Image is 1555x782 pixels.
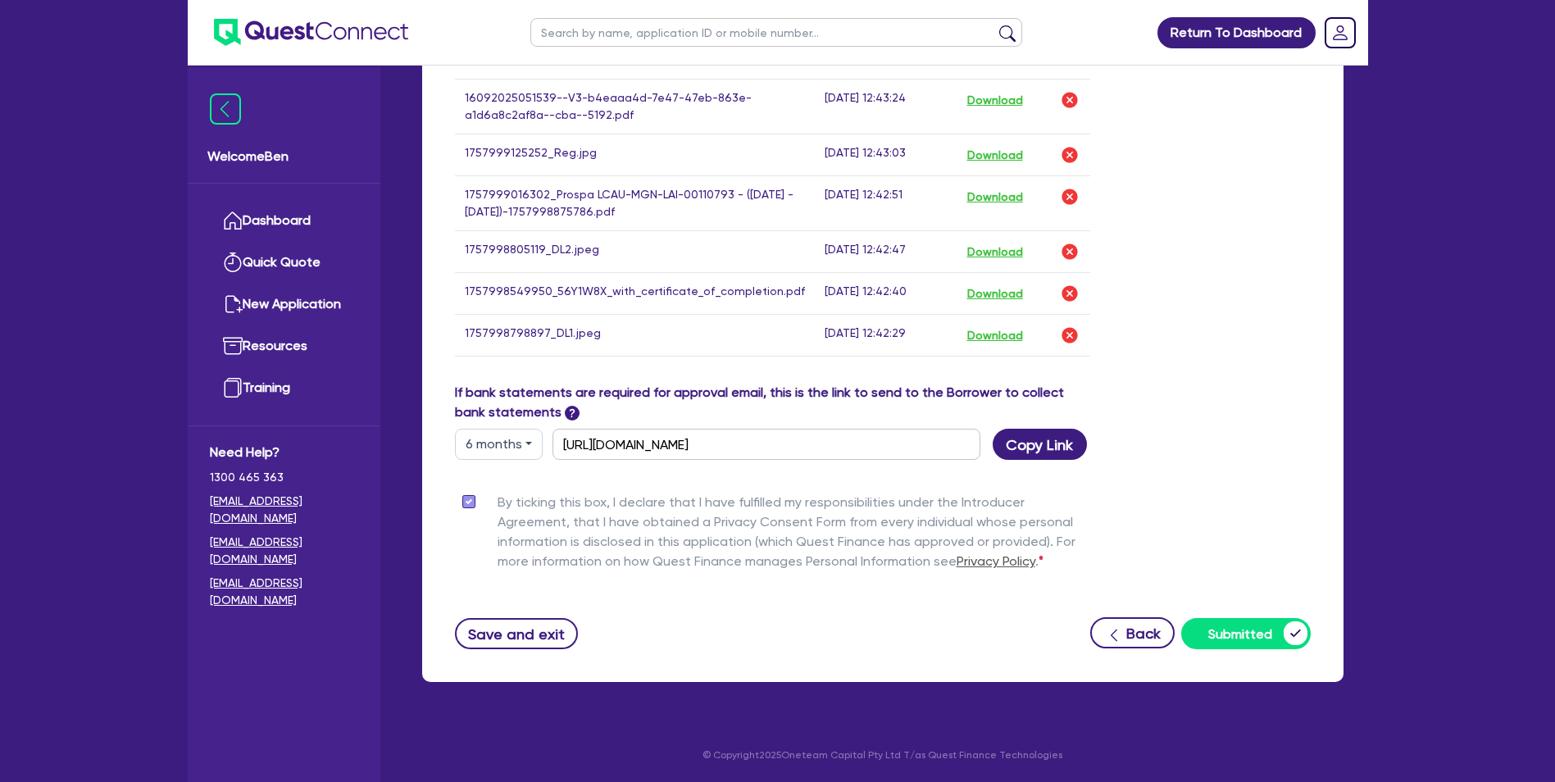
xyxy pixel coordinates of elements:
[455,315,815,357] td: 1757998798897_DL1.jpeg
[1090,617,1175,648] button: Back
[966,186,1024,207] button: Download
[455,231,815,273] td: 1757998805119_DL2.jpeg
[1060,90,1080,110] img: delete-icon
[214,19,408,46] img: quest-connect-logo-blue
[210,443,358,462] span: Need Help?
[966,241,1024,262] button: Download
[815,134,957,176] td: [DATE] 12:43:03
[223,378,243,398] img: training
[815,176,957,231] td: [DATE] 12:42:51
[966,325,1024,346] button: Download
[455,429,543,460] button: Dropdown toggle
[210,367,358,409] a: Training
[455,176,815,231] td: 1757999016302_Prospa LCAU-MGN-LAI-00110793 - ([DATE] - [DATE])-1757998875786.pdf
[993,429,1087,460] button: Copy Link
[210,325,358,367] a: Resources
[455,273,815,315] td: 1757998549950_56Y1W8X_with_certificate_of_completion.pdf
[455,134,815,176] td: 1757999125252_Reg.jpg
[223,252,243,272] img: quick-quote
[1157,17,1316,48] a: Return To Dashboard
[966,89,1024,111] button: Download
[207,147,361,166] span: Welcome Ben
[210,200,358,242] a: Dashboard
[455,383,1091,422] label: If bank statements are required for approval email, this is the link to send to the Borrower to c...
[210,242,358,284] a: Quick Quote
[1060,325,1080,345] img: delete-icon
[1060,284,1080,303] img: delete-icon
[498,493,1091,578] label: By ticking this box, I declare that I have fulfilled my responsibilities under the Introducer Agr...
[210,93,241,125] img: icon-menu-close
[210,493,358,527] a: [EMAIL_ADDRESS][DOMAIN_NAME]
[815,273,957,315] td: [DATE] 12:42:40
[815,231,957,273] td: [DATE] 12:42:47
[1060,187,1080,207] img: delete-icon
[966,283,1024,304] button: Download
[210,575,358,609] a: [EMAIL_ADDRESS][DOMAIN_NAME]
[815,315,957,357] td: [DATE] 12:42:29
[530,18,1022,47] input: Search by name, application ID or mobile number...
[223,294,243,314] img: new-application
[223,336,243,356] img: resources
[565,406,580,421] span: ?
[1060,242,1080,261] img: delete-icon
[210,469,358,486] span: 1300 465 363
[957,553,1035,569] a: Privacy Policy
[966,144,1024,166] button: Download
[210,284,358,325] a: New Application
[455,618,579,649] button: Save and exit
[1319,11,1362,54] a: Dropdown toggle
[411,748,1355,762] p: © Copyright 2025 Oneteam Capital Pty Ltd T/as Quest Finance Technologies
[210,534,358,568] a: [EMAIL_ADDRESS][DOMAIN_NAME]
[1060,145,1080,165] img: delete-icon
[815,80,957,134] td: [DATE] 12:43:24
[455,80,815,134] td: 16092025051539--V3-b4eaaa4d-7e47-47eb-863e-a1d6a8c2af8a--cba--5192.pdf
[1181,618,1311,649] button: Submitted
